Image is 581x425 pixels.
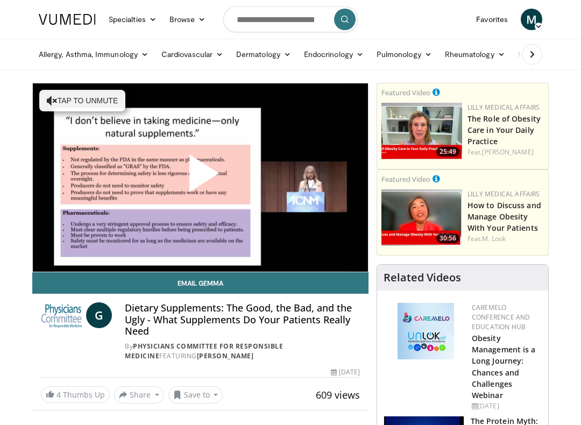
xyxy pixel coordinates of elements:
[39,90,125,111] button: Tap to unmute
[223,6,358,32] input: Search topics, interventions
[470,9,514,30] a: Favorites
[56,389,61,400] span: 4
[381,88,430,97] small: Featured Video
[155,44,230,65] a: Cardiovascular
[125,302,360,337] h4: Dietary Supplements: The Good, the Bad, and the Ugly - What Supplements Do Your Patients Really Need
[467,234,544,244] div: Feat.
[384,271,461,284] h4: Related Videos
[102,9,163,30] a: Specialties
[297,44,370,65] a: Endocrinology
[114,386,164,403] button: Share
[230,44,297,65] a: Dermatology
[381,189,462,246] img: c98a6a29-1ea0-4bd5-8cf5-4d1e188984a7.png.150x105_q85_crop-smart_upscale.png
[163,9,212,30] a: Browse
[467,189,540,199] a: Lilly Medical Affairs
[41,386,110,403] a: 4 Thumbs Up
[436,233,459,243] span: 30:56
[370,44,438,65] a: Pulmonology
[125,342,283,360] a: Physicians Committee for Responsible Medicine
[103,125,297,230] button: Play Video
[472,303,530,331] a: CaReMeLO Conference and Education Hub
[41,302,82,328] img: Physicians Committee for Responsible Medicine
[467,147,544,157] div: Feat.
[381,174,430,184] small: Featured Video
[482,234,506,243] a: M. Look
[381,189,462,246] a: 30:56
[381,103,462,159] img: e1208b6b-349f-4914-9dd7-f97803bdbf1d.png.150x105_q85_crop-smart_upscale.png
[197,351,254,360] a: [PERSON_NAME]
[125,342,360,361] div: By FEATURING
[482,147,533,157] a: [PERSON_NAME]
[381,103,462,159] a: 25:49
[467,103,540,112] a: Lilly Medical Affairs
[32,272,369,294] a: Email Gemma
[436,147,459,157] span: 25:49
[467,200,541,233] a: How to Discuss and Manage Obesity With Your Patients
[472,401,540,411] div: [DATE]
[86,302,112,328] a: G
[32,44,155,65] a: Allergy, Asthma, Immunology
[467,114,541,146] a: The Role of Obesity Care in Your Daily Practice
[438,44,512,65] a: Rheumatology
[521,9,542,30] a: M
[33,83,368,272] video-js: Video Player
[316,388,360,401] span: 609 views
[398,303,454,359] img: 45df64a9-a6de-482c-8a90-ada250f7980c.png.150x105_q85_autocrop_double_scale_upscale_version-0.2.jpg
[39,14,96,25] img: VuMedi Logo
[472,333,536,400] a: Obesity Management is a Long Journey: Chances and Challenges Webinar
[168,386,223,403] button: Save to
[331,367,360,377] div: [DATE]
